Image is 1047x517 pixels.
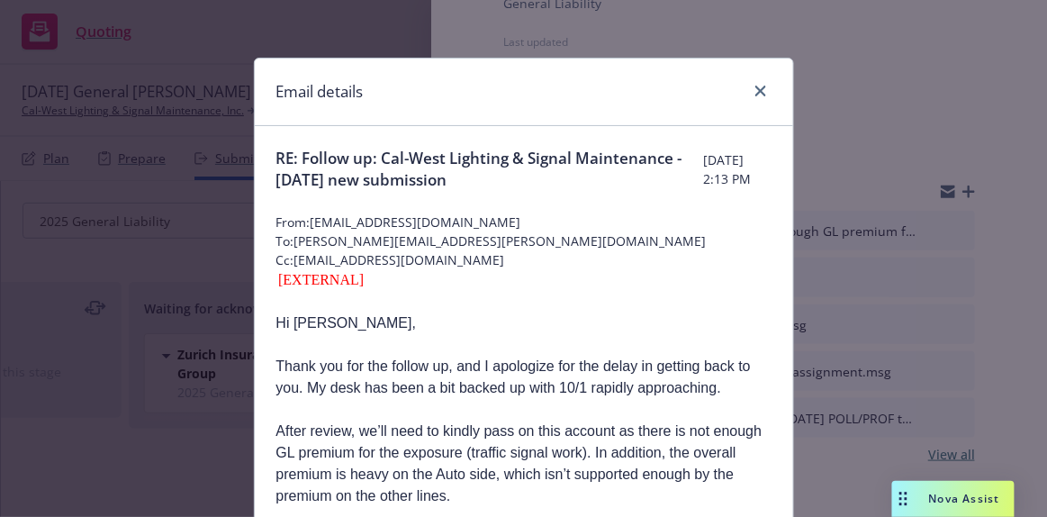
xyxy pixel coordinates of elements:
[276,421,772,507] p: After review, we’ll need to kindly pass on this account as there is not enough GL premium for the...
[276,313,772,334] p: Hi [PERSON_NAME],
[276,269,772,291] div: [EXTERNAL]
[276,250,772,269] span: Cc: [EMAIL_ADDRESS][DOMAIN_NAME]
[276,231,772,250] span: To: [PERSON_NAME][EMAIL_ADDRESS][PERSON_NAME][DOMAIN_NAME]
[276,213,772,231] span: From: [EMAIL_ADDRESS][DOMAIN_NAME]
[929,491,1000,506] span: Nova Assist
[276,356,772,399] p: Thank you for the follow up, and I apologize for the delay in getting back to you. My desk has be...
[892,481,1015,517] button: Nova Assist
[892,481,915,517] div: Drag to move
